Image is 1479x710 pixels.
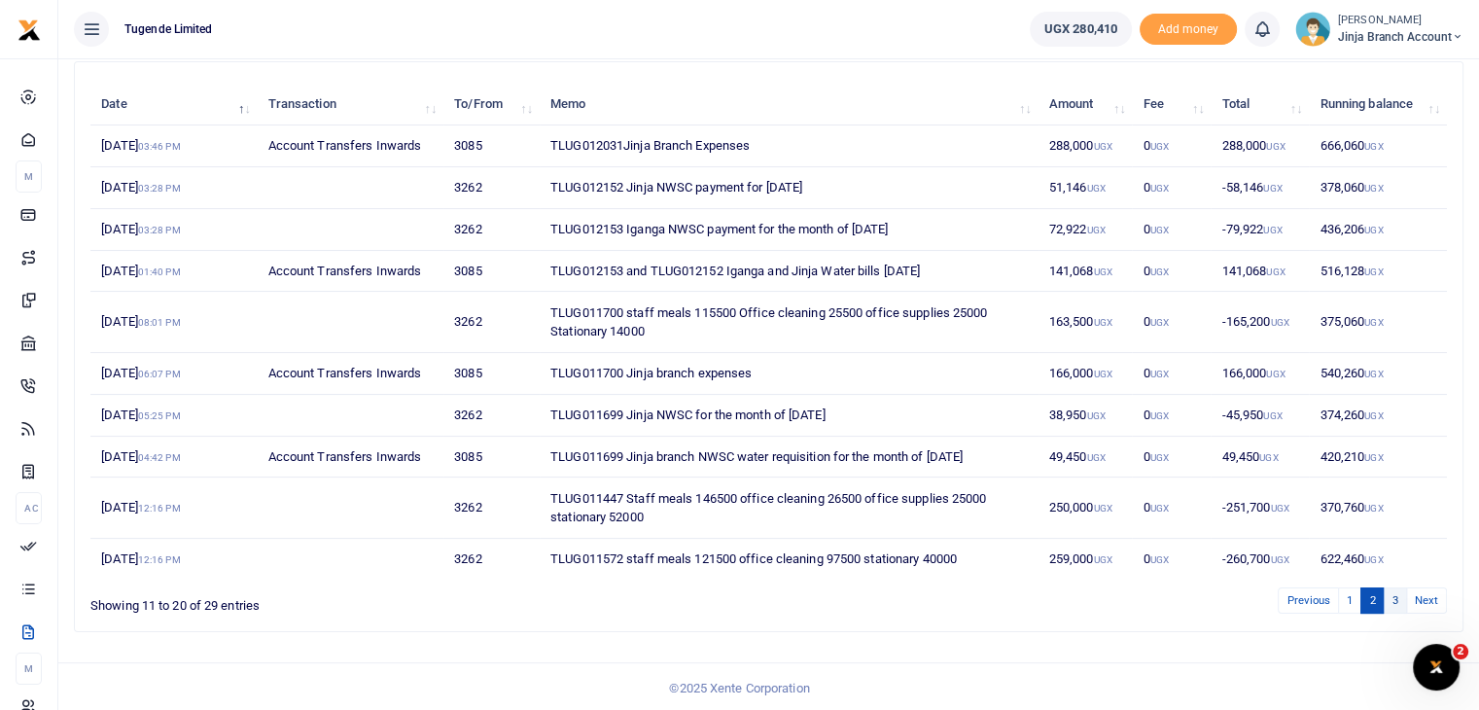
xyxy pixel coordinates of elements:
[1266,369,1285,379] small: UGX
[1150,503,1169,514] small: UGX
[1086,452,1105,463] small: UGX
[1039,478,1133,538] td: 250,000
[443,125,540,167] td: 3085
[1039,209,1133,251] td: 72,922
[1364,369,1383,379] small: UGX
[1132,167,1211,209] td: 0
[1039,84,1133,125] th: Amount: activate to sort column ascending
[90,478,257,538] td: [DATE]
[90,437,257,479] td: [DATE]
[1309,478,1447,538] td: 370,760
[90,586,648,616] div: Showing 11 to 20 of 29 entries
[1364,141,1383,152] small: UGX
[1132,251,1211,293] td: 0
[1093,266,1111,277] small: UGX
[1150,141,1169,152] small: UGX
[138,141,181,152] small: 03:46 PM
[1093,369,1111,379] small: UGX
[138,225,181,235] small: 03:28 PM
[138,266,181,277] small: 01:40 PM
[16,160,42,193] li: M
[443,167,540,209] td: 3262
[257,437,443,479] td: Account Transfers Inwards
[1270,554,1288,565] small: UGX
[540,167,1039,209] td: TLUG012152 Jinja NWSC payment for [DATE]
[1364,317,1383,328] small: UGX
[1093,503,1111,514] small: UGX
[1211,353,1309,395] td: 166,000
[540,539,1039,580] td: TLUG011572 staff meals 121500 office cleaning 97500 stationary 40000
[138,317,181,328] small: 08:01 PM
[443,292,540,352] td: 3262
[443,353,540,395] td: 3085
[1309,353,1447,395] td: 540,260
[138,503,181,514] small: 12:16 PM
[1338,587,1361,614] a: 1
[1039,353,1133,395] td: 166,000
[90,209,257,251] td: [DATE]
[1211,209,1309,251] td: -79,922
[1270,503,1288,514] small: UGX
[1211,292,1309,352] td: -165,200
[1140,14,1237,46] li: Toup your wallet
[540,251,1039,293] td: TLUG012153 and TLUG012152 Iganga and Jinja Water bills [DATE]
[1132,292,1211,352] td: 0
[1132,539,1211,580] td: 0
[1039,167,1133,209] td: 51,146
[1093,141,1111,152] small: UGX
[1309,125,1447,167] td: 666,060
[1140,20,1237,35] a: Add money
[1383,587,1406,614] a: 3
[90,292,257,352] td: [DATE]
[1132,395,1211,437] td: 0
[443,395,540,437] td: 3262
[1309,209,1447,251] td: 436,206
[1309,251,1447,293] td: 516,128
[138,452,181,463] small: 04:42 PM
[1086,410,1105,421] small: UGX
[1364,410,1383,421] small: UGX
[1309,167,1447,209] td: 378,060
[1364,225,1383,235] small: UGX
[257,84,443,125] th: Transaction: activate to sort column ascending
[1364,503,1383,514] small: UGX
[1132,84,1211,125] th: Fee: activate to sort column ascending
[540,437,1039,479] td: TLUG011699 Jinja branch NWSC water requisition for the month of [DATE]
[1270,317,1288,328] small: UGX
[1364,554,1383,565] small: UGX
[540,353,1039,395] td: TLUG011700 Jinja branch expenses
[1132,437,1211,479] td: 0
[90,125,257,167] td: [DATE]
[1039,292,1133,352] td: 163,500
[1150,554,1169,565] small: UGX
[1030,12,1132,47] a: UGX 280,410
[1309,539,1447,580] td: 622,460
[1364,452,1383,463] small: UGX
[90,353,257,395] td: [DATE]
[1453,644,1468,659] span: 2
[1211,395,1309,437] td: -45,950
[1364,266,1383,277] small: UGX
[443,437,540,479] td: 3085
[443,209,540,251] td: 3262
[1364,183,1383,194] small: UGX
[1259,452,1278,463] small: UGX
[443,478,540,538] td: 3262
[257,353,443,395] td: Account Transfers Inwards
[1360,587,1384,614] a: 2
[1093,554,1111,565] small: UGX
[1022,12,1140,47] li: Wallet ballance
[1039,539,1133,580] td: 259,000
[1278,587,1339,614] a: Previous
[90,84,257,125] th: Date: activate to sort column descending
[1309,84,1447,125] th: Running balance: activate to sort column ascending
[257,125,443,167] td: Account Transfers Inwards
[540,125,1039,167] td: TLUG012031Jinja Branch Expenses
[1086,183,1105,194] small: UGX
[1150,410,1169,421] small: UGX
[1039,395,1133,437] td: 38,950
[1039,251,1133,293] td: 141,068
[90,167,257,209] td: [DATE]
[1309,437,1447,479] td: 420,210
[1211,478,1309,538] td: -251,700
